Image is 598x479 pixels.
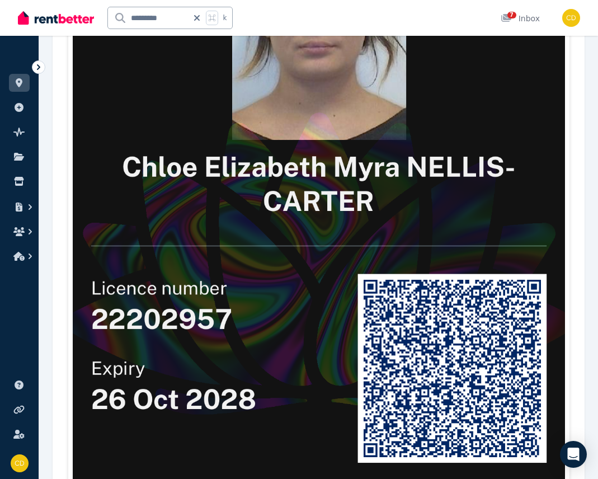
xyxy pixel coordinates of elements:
[501,13,540,24] div: Inbox
[18,10,94,26] img: RentBetter
[562,9,580,27] img: Chris Dimitropoulos
[507,12,516,18] span: 7
[560,441,587,468] div: Open Intercom Messenger
[223,13,227,22] span: k
[11,454,29,472] img: Chris Dimitropoulos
